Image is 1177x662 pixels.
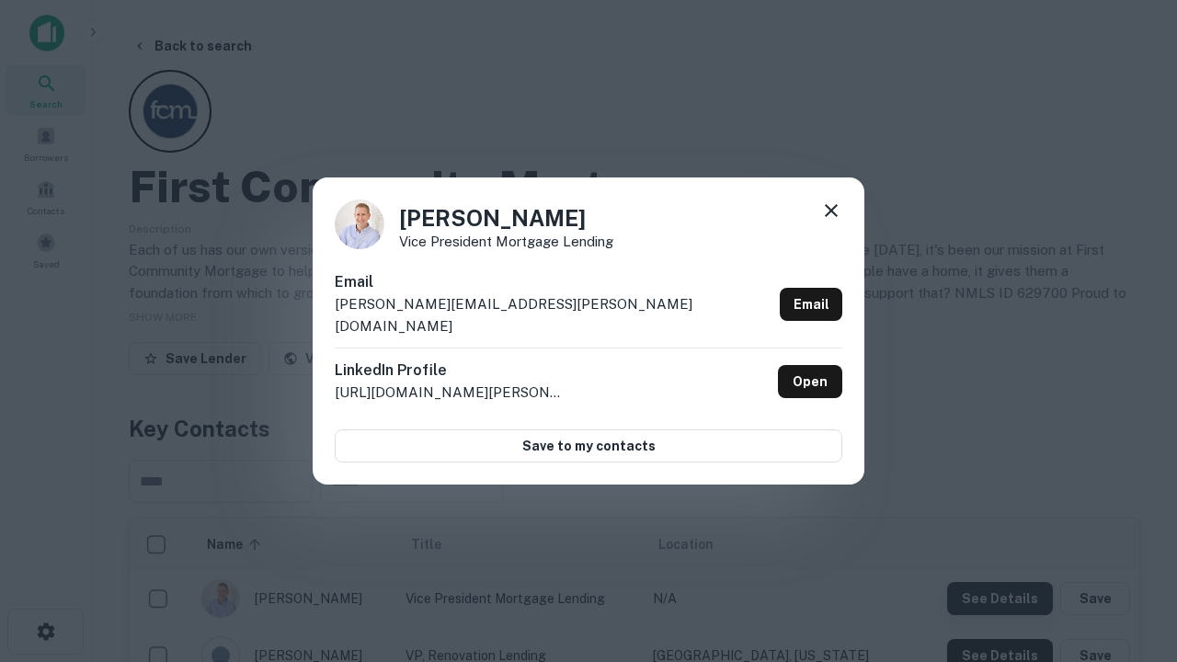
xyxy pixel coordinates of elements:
iframe: Chat Widget [1085,456,1177,544]
p: [URL][DOMAIN_NAME][PERSON_NAME] [335,382,565,404]
h6: LinkedIn Profile [335,360,565,382]
h6: Email [335,271,772,293]
img: 1520878720083 [335,200,384,249]
p: Vice President Mortgage Lending [399,234,613,248]
p: [PERSON_NAME][EMAIL_ADDRESS][PERSON_NAME][DOMAIN_NAME] [335,293,772,337]
button: Save to my contacts [335,429,842,462]
a: Email [780,288,842,321]
a: Open [778,365,842,398]
h4: [PERSON_NAME] [399,201,613,234]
